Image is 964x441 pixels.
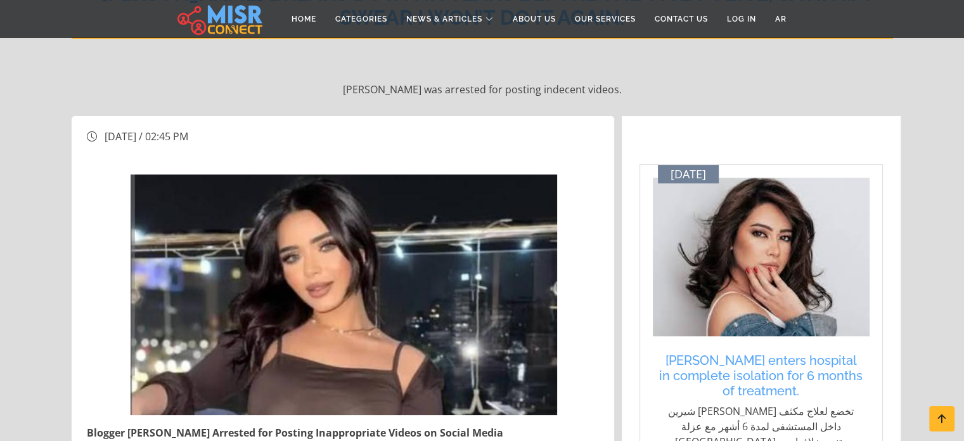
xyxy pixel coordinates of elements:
p: [PERSON_NAME] was arrested for posting indecent videos. [72,51,893,97]
a: Categories [326,7,397,31]
span: [DATE] [671,168,706,181]
span: News & Articles [406,13,482,25]
a: About Us [503,7,565,31]
img: main.misr_connect [177,3,262,35]
a: Home [282,7,326,31]
strong: Blogger [PERSON_NAME] Arrested for Posting Inappropriate Videos on Social Media [87,426,503,440]
img: شيرين عبد الوهاب في المستشفى خلال رحلة علاجها. [653,178,870,336]
a: [PERSON_NAME] enters hospital in complete isolation for 6 months of treatment. [659,353,863,398]
img: هاجر سليم في التحقيقات بعد القبض عليها. [131,174,557,415]
a: AR [766,7,796,31]
a: Our Services [565,7,645,31]
span: [DATE] / 02:45 PM [105,129,188,143]
a: News & Articles [397,7,503,31]
a: Contact Us [645,7,717,31]
a: Log in [717,7,766,31]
